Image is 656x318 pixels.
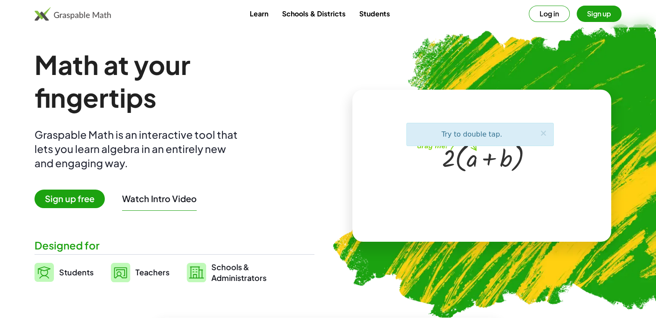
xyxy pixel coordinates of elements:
[35,190,105,208] span: Sign up free
[211,262,267,283] span: Schools & Administrators
[111,263,130,282] img: svg%3e
[35,262,94,283] a: Students
[529,6,570,22] button: Log in
[275,6,352,22] a: Schools & Districts
[187,263,206,282] img: svg%3e
[59,267,94,277] span: Students
[352,6,396,22] a: Students
[35,128,242,170] div: Graspable Math is an interactive tool that lets you learn algebra in an entirely new and engaging...
[540,129,547,138] button: ×
[135,267,169,277] span: Teachers
[577,6,621,22] button: Sign up
[35,263,54,282] img: svg%3e
[111,262,169,283] a: Teachers
[187,262,267,283] a: Schools &Administrators
[122,193,197,204] button: Watch Intro Video
[35,48,309,114] h1: Math at your fingertips
[442,130,502,138] span: Try to double tap.
[243,6,275,22] a: Learn
[540,128,547,138] span: ×
[35,238,314,253] div: Designed for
